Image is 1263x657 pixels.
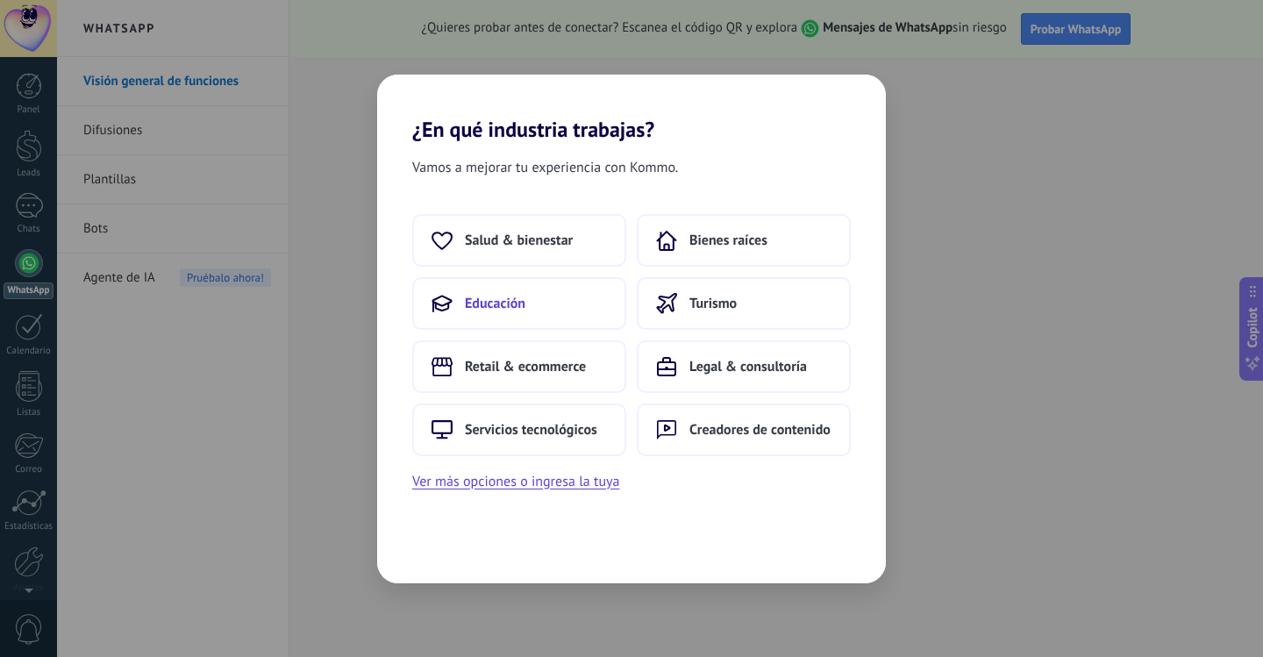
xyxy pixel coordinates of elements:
[689,232,767,249] span: Bienes raíces
[412,214,626,267] button: Salud & bienestar
[412,470,619,493] button: Ver más opciones o ingresa la tuya
[689,295,737,312] span: Turismo
[465,421,597,439] span: Servicios tecnológicos
[637,340,851,393] button: Legal & consultoría
[412,403,626,456] button: Servicios tecnológicos
[412,156,678,179] span: Vamos a mejorar tu experiencia con Kommo.
[465,358,586,375] span: Retail & ecommerce
[689,421,831,439] span: Creadores de contenido
[465,232,573,249] span: Salud & bienestar
[412,340,626,393] button: Retail & ecommerce
[412,277,626,330] button: Educación
[637,277,851,330] button: Turismo
[465,295,525,312] span: Educación
[377,75,886,142] h2: ¿En qué industria trabajas?
[689,358,807,375] span: Legal & consultoría
[637,403,851,456] button: Creadores de contenido
[637,214,851,267] button: Bienes raíces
